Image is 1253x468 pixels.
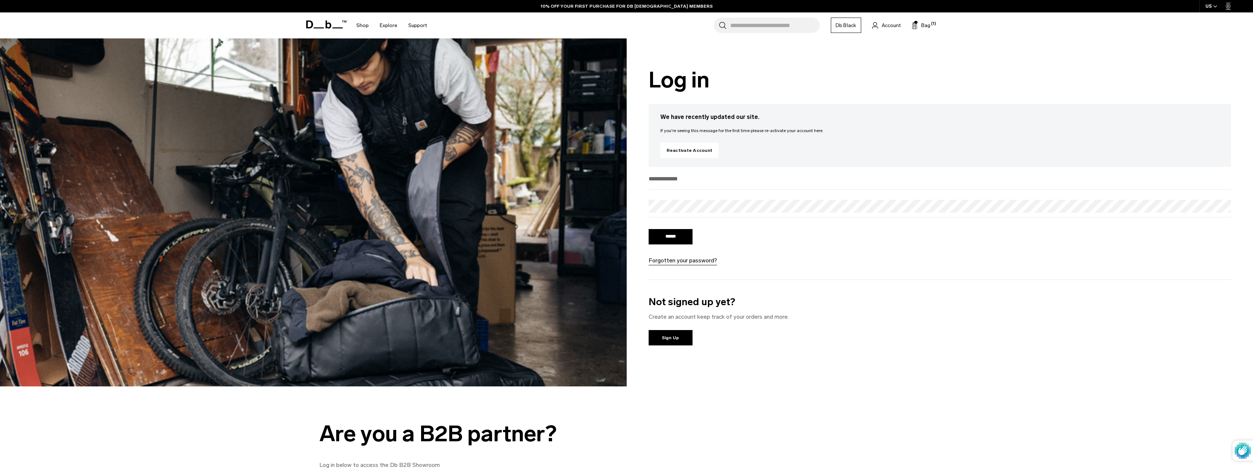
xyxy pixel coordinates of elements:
a: 10% OFF YOUR FIRST PURCHASE FOR DB [DEMOGRAPHIC_DATA] MEMBERS [541,3,713,10]
h1: Log in [649,68,1231,92]
a: Explore [380,12,397,38]
button: Bag (1) [912,21,930,30]
nav: Main Navigation [351,12,432,38]
a: Db Black [831,18,861,33]
p: If you're seeing this message for the first time please re-activate your account here. [660,127,1220,134]
span: (1) [931,21,936,27]
a: Forgotten your password? [649,256,717,265]
a: Shop [356,12,369,38]
a: Support [408,12,427,38]
a: Reactivate Account [660,143,719,158]
img: Protected by hCaptcha [1235,441,1251,461]
a: Sign Up [649,330,693,345]
h3: We have recently updated our site. [660,113,1220,121]
span: Bag [921,22,930,29]
a: Account [872,21,901,30]
div: Are you a B2B partner? [319,422,649,446]
p: Create an account keep track of your orders and more. [649,312,1231,321]
h3: Not signed up yet? [649,295,1231,310]
span: Account [882,22,901,29]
